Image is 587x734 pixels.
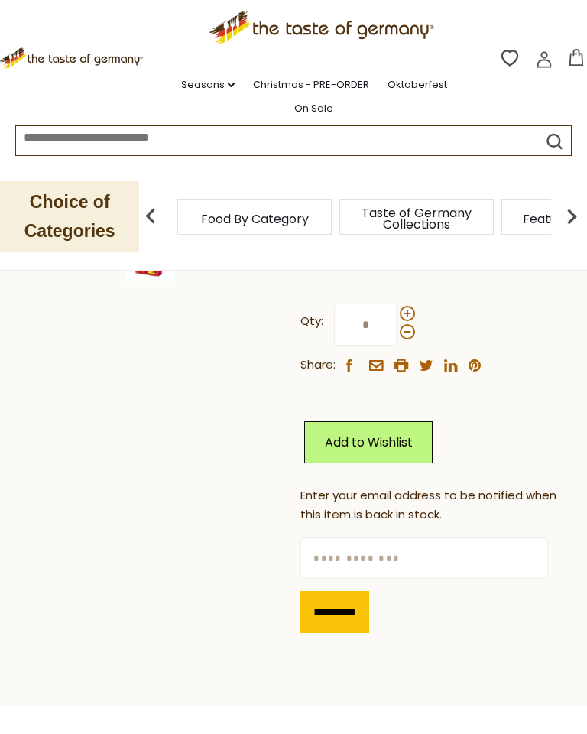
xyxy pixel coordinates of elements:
[556,201,587,232] img: next arrow
[355,207,478,230] a: Taste of Germany Collections
[300,312,323,331] strong: Qty:
[304,421,433,463] a: Add to Wishlist
[181,76,235,93] a: Seasons
[294,100,333,117] a: On Sale
[388,76,447,93] a: Oktoberfest
[300,486,576,525] div: Enter your email address to be notified when this item is back in stock.
[135,201,166,232] img: previous arrow
[253,76,369,93] a: Christmas - PRE-ORDER
[300,356,336,375] span: Share:
[201,213,309,225] a: Food By Category
[334,304,397,346] input: Qty:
